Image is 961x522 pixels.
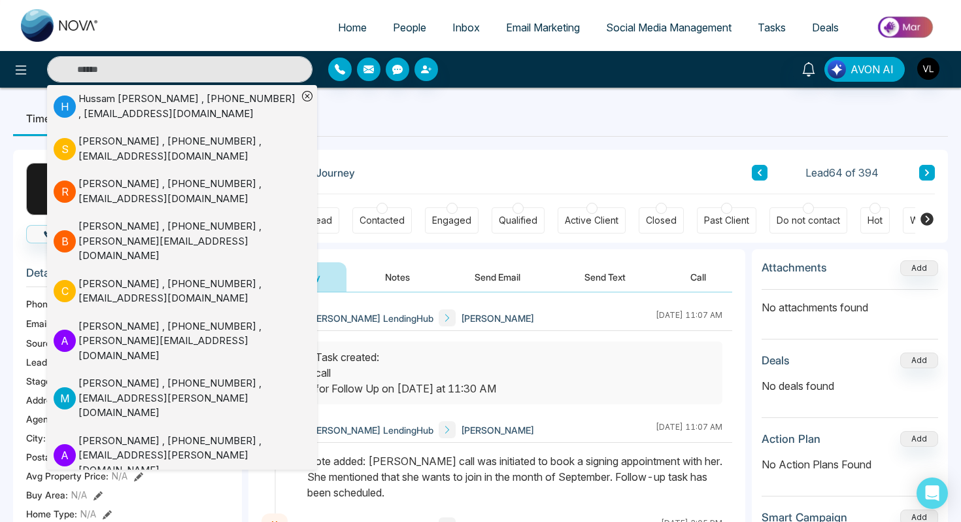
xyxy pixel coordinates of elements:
[26,297,56,311] span: Phone:
[54,280,76,302] p: C
[565,214,618,227] div: Active Client
[432,214,471,227] div: Engaged
[758,21,786,34] span: Tasks
[506,21,580,34] span: Email Marketing
[360,214,405,227] div: Contacted
[656,421,722,438] div: [DATE] 11:07 AM
[762,432,820,445] h3: Action Plan
[26,431,46,445] span: City :
[26,393,82,407] span: Address:
[900,262,938,273] span: Add
[78,177,297,206] div: [PERSON_NAME] , [PHONE_NUMBER] , [EMAIL_ADDRESS][DOMAIN_NAME]
[805,165,879,181] span: Lead 64 of 394
[393,21,426,34] span: People
[762,290,938,315] p: No attachments found
[828,60,846,78] img: Lead Flow
[704,214,749,227] div: Past Client
[812,21,839,34] span: Deals
[858,12,953,42] img: Market-place.gif
[452,21,480,34] span: Inbox
[78,134,297,164] div: [PERSON_NAME] , [PHONE_NUMBER] , [EMAIL_ADDRESS][DOMAIN_NAME]
[80,507,96,521] span: N/A
[325,15,380,40] a: Home
[762,378,938,394] p: No deals found
[307,311,433,325] span: [PERSON_NAME] LendingHub
[493,15,593,40] a: Email Marketing
[54,444,76,466] p: A
[448,262,547,292] button: Send Email
[900,431,938,447] button: Add
[910,214,934,227] div: Warm
[26,507,77,521] span: Home Type :
[54,96,76,118] p: H
[307,423,433,437] span: [PERSON_NAME] LendingHub
[54,181,76,203] p: R
[26,336,59,350] span: Source:
[78,434,297,478] div: [PERSON_NAME] , [PHONE_NUMBER] , [EMAIL_ADDRESS][PERSON_NAME][DOMAIN_NAME]
[824,57,905,82] button: AVON AI
[380,15,439,40] a: People
[26,163,78,215] div: N
[499,214,537,227] div: Qualified
[917,58,939,80] img: User Avatar
[762,457,938,472] p: No Action Plans Found
[78,319,297,364] div: [PERSON_NAME] , [PHONE_NUMBER] , [PERSON_NAME][EMAIL_ADDRESS][DOMAIN_NAME]
[78,92,297,121] div: Hussam [PERSON_NAME] , [PHONE_NUMBER] , [EMAIL_ADDRESS][DOMAIN_NAME]
[26,374,54,388] span: Stage:
[868,214,883,227] div: Hot
[112,469,127,483] span: N/A
[78,219,297,264] div: [PERSON_NAME] , [PHONE_NUMBER] , [PERSON_NAME][EMAIL_ADDRESS][DOMAIN_NAME]
[851,61,894,77] span: AVON AI
[664,262,732,292] button: Call
[338,21,367,34] span: Home
[26,317,51,330] span: Email:
[26,469,109,483] span: Avg Property Price :
[54,387,76,409] p: M
[461,423,534,437] span: [PERSON_NAME]
[439,15,493,40] a: Inbox
[26,412,54,426] span: Agent:
[593,15,745,40] a: Social Media Management
[900,260,938,276] button: Add
[26,225,90,243] button: Call
[78,277,297,306] div: [PERSON_NAME] , [PHONE_NUMBER] , [EMAIL_ADDRESS][DOMAIN_NAME]
[777,214,840,227] div: Do not contact
[13,101,80,136] li: Timeline
[900,353,938,368] button: Add
[762,354,790,367] h3: Deals
[26,450,80,464] span: Postal Code :
[54,138,76,160] p: S
[21,9,99,42] img: Nova CRM Logo
[71,488,87,502] span: N/A
[54,330,76,352] p: A
[558,262,652,292] button: Send Text
[26,355,73,369] span: Lead Type:
[656,309,722,326] div: [DATE] 11:07 AM
[26,266,229,287] h3: Details
[799,15,852,40] a: Deals
[762,261,827,274] h3: Attachments
[917,478,948,509] div: Open Intercom Messenger
[646,214,677,227] div: Closed
[54,230,76,252] p: B
[745,15,799,40] a: Tasks
[359,262,436,292] button: Notes
[26,488,68,502] span: Buy Area :
[78,376,297,421] div: [PERSON_NAME] , [PHONE_NUMBER] , [EMAIL_ADDRESS][PERSON_NAME][DOMAIN_NAME]
[461,311,534,325] span: [PERSON_NAME]
[606,21,732,34] span: Social Media Management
